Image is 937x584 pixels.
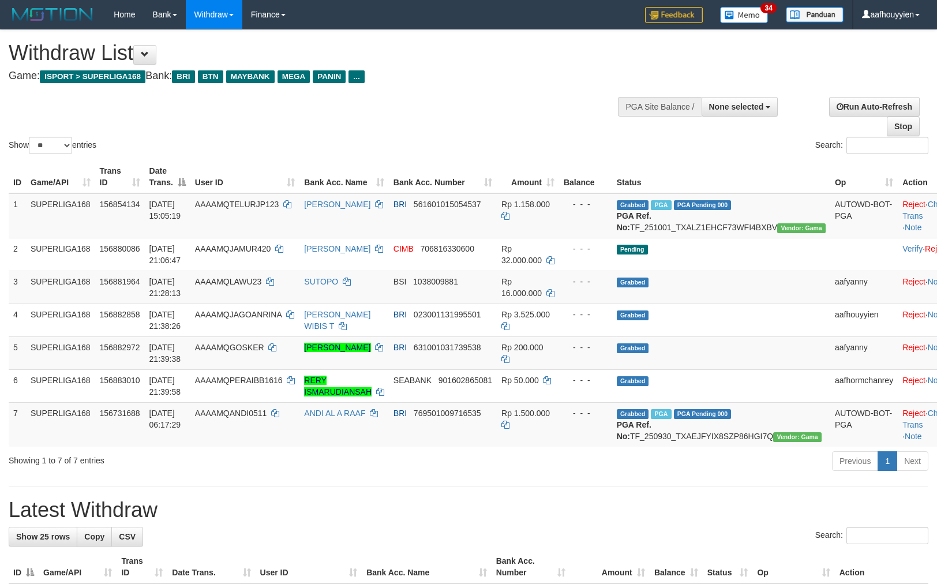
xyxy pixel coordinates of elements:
[421,244,474,253] span: Copy 706816330600 to clipboard
[720,7,769,23] img: Button%20Memo.svg
[760,3,776,13] span: 34
[651,200,671,210] span: Marked by aafsengchandara
[815,527,928,544] label: Search:
[830,160,898,193] th: Op: activate to sort column ascending
[617,310,649,320] span: Grabbed
[393,200,407,209] span: BRI
[195,277,261,286] span: AAAAMQLAWU23
[413,277,458,286] span: Copy 1038009881 to clipboard
[149,310,181,331] span: [DATE] 21:38:26
[26,160,95,193] th: Game/API: activate to sort column ascending
[100,376,140,385] span: 156883010
[348,70,364,83] span: ...
[414,310,481,319] span: Copy 023001131995501 to clipboard
[501,277,542,298] span: Rp 16.000.000
[9,499,928,522] h1: Latest Withdraw
[26,193,95,238] td: SUPERLIGA168
[149,244,181,265] span: [DATE] 21:06:47
[617,343,649,353] span: Grabbed
[617,409,649,419] span: Grabbed
[902,200,925,209] a: Reject
[149,343,181,364] span: [DATE] 21:39:38
[9,304,26,336] td: 4
[9,336,26,369] td: 5
[703,551,753,583] th: Status: activate to sort column ascending
[145,160,190,193] th: Date Trans.: activate to sort column descending
[198,70,223,83] span: BTN
[414,409,481,418] span: Copy 769501009716535 to clipboard
[650,551,703,583] th: Balance: activate to sort column ascending
[905,223,922,232] a: Note
[29,137,72,154] select: Showentries
[16,532,70,541] span: Show 25 rows
[9,193,26,238] td: 1
[438,376,492,385] span: Copy 901602865081 to clipboard
[117,551,167,583] th: Trans ID: activate to sort column ascending
[612,402,830,447] td: TF_250930_TXAEJFYIX8SZP86HGI7Q
[612,193,830,238] td: TF_251001_TXALZ1EHCF73WFI4BXBV
[709,102,764,111] span: None selected
[902,244,923,253] a: Verify
[815,137,928,154] label: Search:
[9,271,26,304] td: 3
[501,244,542,265] span: Rp 32.000.000
[393,376,432,385] span: SEABANK
[830,304,898,336] td: aafhouyyien
[501,409,550,418] span: Rp 1.500.000
[777,223,826,233] span: Vendor URL: https://trx31.1velocity.biz
[830,193,898,238] td: AUTOWD-BOT-PGA
[195,343,264,352] span: AAAAMQGOSKER
[304,310,370,331] a: [PERSON_NAME] WIBIS T
[100,244,140,253] span: 156880086
[9,369,26,402] td: 6
[645,7,703,23] img: Feedback.jpg
[149,277,181,298] span: [DATE] 21:28:13
[77,527,112,546] a: Copy
[501,343,543,352] span: Rp 200.000
[617,200,649,210] span: Grabbed
[278,70,310,83] span: MEGA
[559,160,612,193] th: Balance
[393,409,407,418] span: BRI
[830,271,898,304] td: aafyanny
[617,245,648,254] span: Pending
[304,200,370,209] a: [PERSON_NAME]
[830,402,898,447] td: AUTOWD-BOT-PGA
[829,97,920,117] a: Run Auto-Refresh
[564,276,608,287] div: - - -
[149,200,181,220] span: [DATE] 15:05:19
[9,42,613,65] h1: Withdraw List
[9,70,613,82] h4: Game: Bank:
[501,200,550,209] span: Rp 1.158.000
[9,527,77,546] a: Show 25 rows
[902,277,925,286] a: Reject
[313,70,346,83] span: PANIN
[564,375,608,386] div: - - -
[100,310,140,319] span: 156882858
[905,432,922,441] a: Note
[846,527,928,544] input: Search:
[26,369,95,402] td: SUPERLIGA168
[26,304,95,336] td: SUPERLIGA168
[902,310,925,319] a: Reject
[119,532,136,541] span: CSV
[612,160,830,193] th: Status
[304,376,372,396] a: RERY ISMARUDIANSAH
[564,199,608,210] div: - - -
[897,451,928,471] a: Next
[9,450,382,466] div: Showing 1 to 7 of 7 entries
[389,160,497,193] th: Bank Acc. Number: activate to sort column ascending
[846,137,928,154] input: Search:
[501,310,550,319] span: Rp 3.525.000
[570,551,649,583] th: Amount: activate to sort column ascending
[786,7,844,23] img: panduan.png
[299,160,388,193] th: Bank Acc. Name: activate to sort column ascending
[26,238,95,271] td: SUPERLIGA168
[835,551,928,583] th: Action
[501,376,539,385] span: Rp 50.000
[304,277,338,286] a: SUTOPO
[26,402,95,447] td: SUPERLIGA168
[752,551,834,583] th: Op: activate to sort column ascending
[564,243,608,254] div: - - -
[226,70,275,83] span: MAYBANK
